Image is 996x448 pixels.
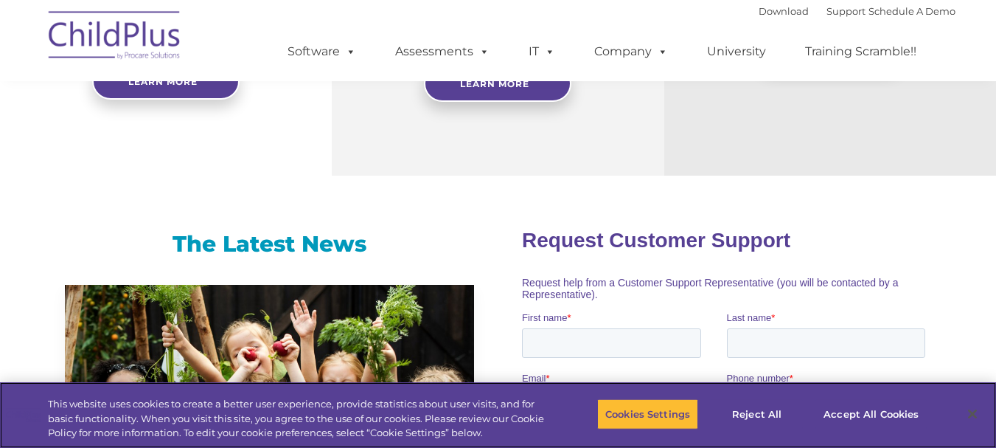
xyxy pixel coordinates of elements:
a: Learn More [424,65,571,102]
a: Training Scramble!! [790,37,931,66]
a: Schedule A Demo [868,5,955,17]
a: Assessments [380,37,504,66]
img: ChildPlus by Procare Solutions [41,1,189,75]
a: Software [273,37,371,66]
a: Learn more [92,63,240,100]
a: University [692,37,781,66]
span: Learn More [460,78,529,89]
button: Reject All [711,399,803,430]
span: Phone number [205,158,268,169]
h3: The Latest News [65,230,474,259]
a: Support [826,5,866,17]
font: | [759,5,955,17]
button: Close [956,398,989,430]
button: Accept All Cookies [815,399,927,430]
div: This website uses cookies to create a better user experience, provide statistics about user visit... [48,397,548,441]
button: Cookies Settings [597,399,698,430]
a: Company [579,37,683,66]
span: Learn more [128,76,198,87]
a: Download [759,5,809,17]
a: IT [514,37,570,66]
span: Last name [205,97,250,108]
